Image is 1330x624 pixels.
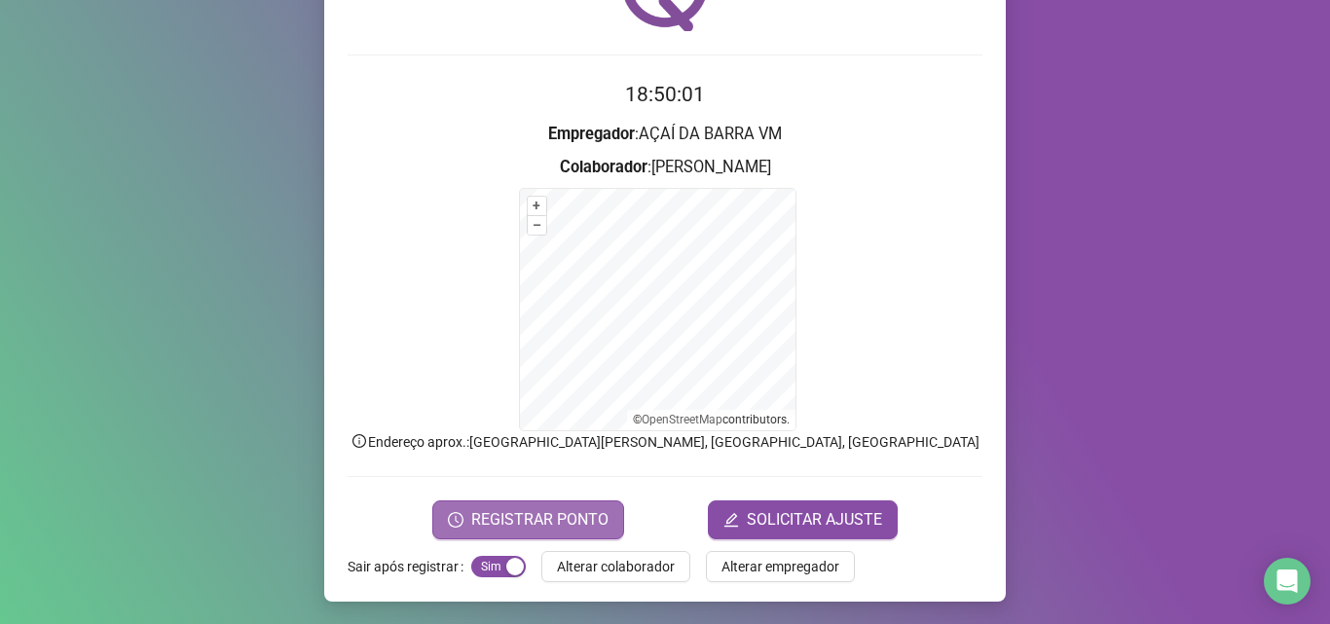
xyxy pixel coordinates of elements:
[348,431,982,453] p: Endereço aprox. : [GEOGRAPHIC_DATA][PERSON_NAME], [GEOGRAPHIC_DATA], [GEOGRAPHIC_DATA]
[348,155,982,180] h3: : [PERSON_NAME]
[432,500,624,539] button: REGISTRAR PONTO
[706,551,855,582] button: Alterar empregador
[528,197,546,215] button: +
[721,556,839,577] span: Alterar empregador
[348,122,982,147] h3: : AÇAÍ DA BARRA VM
[448,512,463,528] span: clock-circle
[471,508,609,532] span: REGISTRAR PONTO
[1264,558,1311,605] div: Open Intercom Messenger
[747,508,882,532] span: SOLICITAR AJUSTE
[541,551,690,582] button: Alterar colaborador
[708,500,898,539] button: editSOLICITAR AJUSTE
[642,413,722,426] a: OpenStreetMap
[625,83,705,106] time: 18:50:01
[351,432,368,450] span: info-circle
[560,158,647,176] strong: Colaborador
[557,556,675,577] span: Alterar colaborador
[723,512,739,528] span: edit
[548,125,635,143] strong: Empregador
[528,216,546,235] button: –
[348,551,471,582] label: Sair após registrar
[633,413,790,426] li: © contributors.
